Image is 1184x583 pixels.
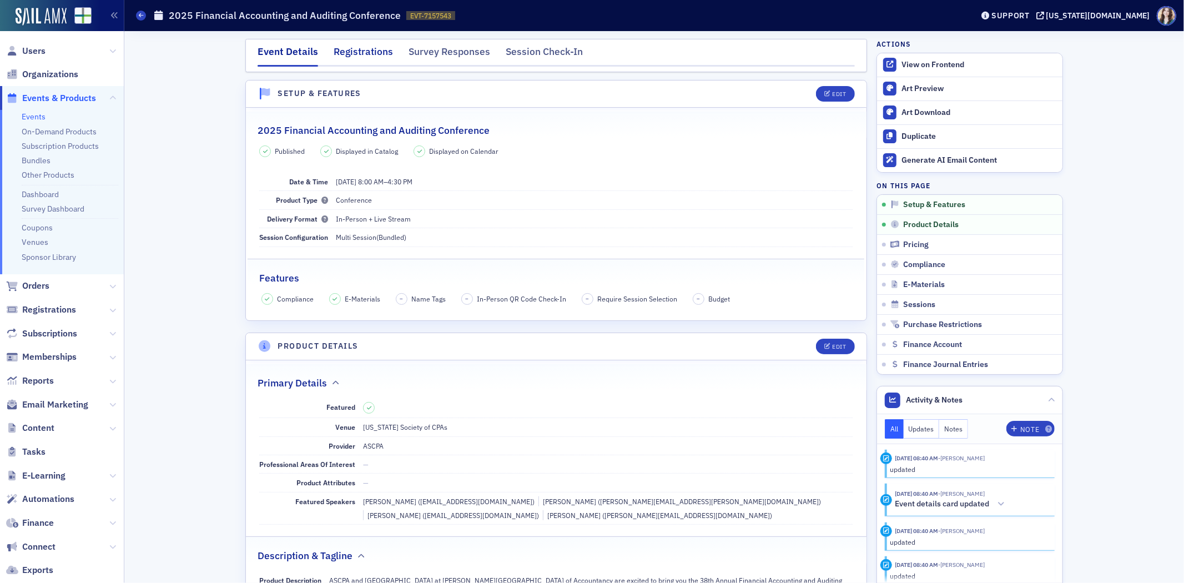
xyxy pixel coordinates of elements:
span: Activity & Notes [906,394,963,406]
span: Finance [22,517,54,529]
div: Note [1020,426,1039,433]
span: Events & Products [22,92,96,104]
span: – [697,295,700,303]
span: Featured [326,403,355,411]
div: [PERSON_NAME] ([EMAIL_ADDRESS][DOMAIN_NAME]) [363,496,535,506]
button: Edit [816,86,854,102]
span: Subscriptions [22,328,77,340]
h1: 2025 Financial Accounting and Auditing Conference [169,9,401,22]
span: Tasks [22,446,46,458]
span: Users [22,45,46,57]
a: View Homepage [67,7,92,26]
time: 9/29/2025 08:40 AM [895,454,939,462]
span: Require Session Selection [597,294,677,304]
div: Art Preview [901,84,1057,94]
div: Update [880,559,892,571]
span: – [336,177,412,186]
span: Product Details [904,220,959,230]
div: Session Check-In [506,44,583,65]
a: Memberships [6,351,77,363]
span: – [465,295,468,303]
a: Subscription Products [22,141,99,151]
button: Updates [904,419,940,439]
span: Memberships [22,351,77,363]
h4: On this page [876,180,1063,190]
h2: Primary Details [258,376,327,390]
div: Art Download [901,108,1057,118]
span: In-Person + Live Stream [336,214,411,223]
a: Coupons [22,223,53,233]
span: Kristi Gates [939,561,985,569]
a: Email Marketing [6,399,88,411]
span: Setup & Features [904,200,966,210]
a: On-Demand Products [22,127,97,137]
a: Users [6,45,46,57]
span: EVT-7157543 [410,11,451,21]
button: Edit [816,339,854,354]
span: E-Materials [904,280,945,290]
span: Compliance [904,260,946,270]
button: Note [1006,421,1055,436]
button: Event details card updated [895,499,1009,510]
span: Multi Session [336,233,376,242]
span: Displayed on Calendar [429,146,498,156]
span: Orders [22,280,49,292]
div: updated [890,571,1047,581]
span: Professional Areas Of Interest [259,460,355,469]
a: Events [22,112,46,122]
div: Update [880,453,892,464]
span: — [363,460,369,469]
span: Sessions [904,300,936,310]
button: Notes [939,419,968,439]
h2: 2025 Financial Accounting and Auditing Conference [258,123,490,138]
span: Name Tags [411,294,446,304]
time: 8:00 AM [358,177,384,186]
span: – [586,295,589,303]
a: Organizations [6,68,78,81]
span: Displayed in Catalog [336,146,398,156]
a: Other Products [22,170,74,180]
h5: Event details card updated [895,499,990,509]
span: Finance Journal Entries [904,360,989,370]
span: Budget [708,294,730,304]
a: Automations [6,493,74,505]
button: Generate AI Email Content [877,148,1062,172]
time: 9/29/2025 08:40 AM [895,527,939,535]
span: Reports [22,375,54,387]
span: Conference [336,195,372,204]
h2: Features [259,271,299,285]
div: [PERSON_NAME] ([PERSON_NAME][EMAIL_ADDRESS][PERSON_NAME][DOMAIN_NAME]) [538,496,821,506]
span: Kristi Gates [939,527,985,535]
span: Content [22,422,54,434]
div: Event Details [258,44,318,67]
div: Edit [833,91,847,97]
h2: Description & Tagline [258,549,352,563]
button: [US_STATE][DOMAIN_NAME] [1036,12,1154,19]
time: 9/29/2025 08:40 AM [895,561,939,569]
a: Events & Products [6,92,96,104]
span: Session Configuration [259,233,328,242]
a: Venues [22,237,48,247]
div: updated [890,537,1047,547]
time: 4:30 PM [387,177,412,186]
span: [US_STATE] Society of CPAs [363,423,447,431]
span: Kristi Gates [939,490,985,497]
a: Connect [6,541,56,553]
div: [US_STATE][DOMAIN_NAME] [1046,11,1150,21]
a: Registrations [6,304,76,316]
a: Content [6,422,54,434]
a: Finance [6,517,54,529]
div: [PERSON_NAME] ([PERSON_NAME][EMAIL_ADDRESS][DOMAIN_NAME]) [543,510,772,520]
span: Organizations [22,68,78,81]
span: ASCPA [363,441,384,450]
span: Delivery Format [267,214,328,223]
h4: Setup & Features [278,88,361,99]
span: [DATE] [336,177,356,186]
div: Support [991,11,1030,21]
span: Purchase Restrictions [904,320,983,330]
a: Survey Dashboard [22,204,84,214]
div: Update [880,525,892,537]
span: Date & Time [289,177,328,186]
a: Bundles [22,155,51,165]
img: SailAMX [16,8,67,26]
